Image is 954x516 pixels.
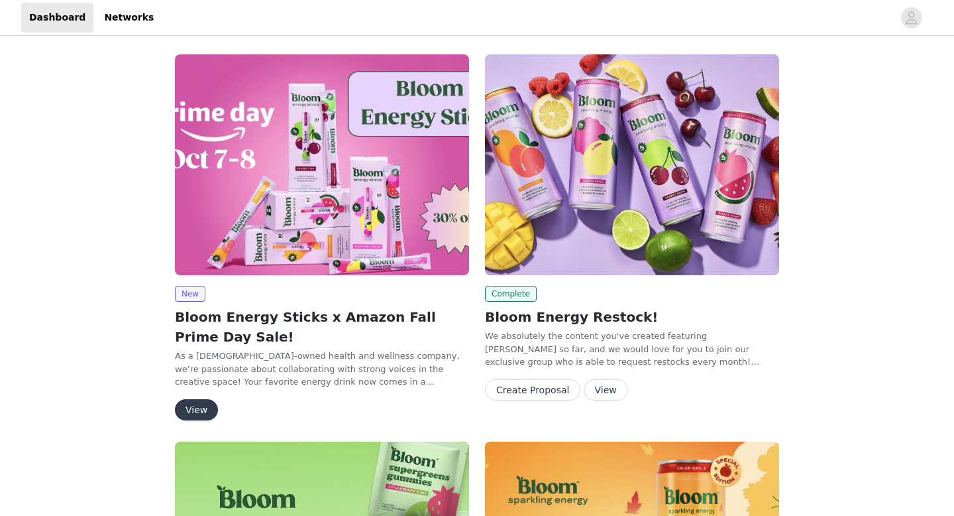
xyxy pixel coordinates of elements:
[905,7,918,29] div: avatar
[485,307,779,327] h2: Bloom Energy Restock!
[485,286,537,302] span: Complete
[21,3,93,32] a: Dashboard
[175,286,205,302] span: New
[485,54,779,275] img: Bloom Nutrition
[175,307,469,347] h2: Bloom Energy Sticks x Amazon Fall Prime Day Sale!
[96,3,162,32] a: Networks
[485,330,779,369] p: We absolutely the content you've created featuring [PERSON_NAME] so far, and we would love for yo...
[175,350,469,389] p: As a [DEMOGRAPHIC_DATA]-owned health and wellness company, we’re passionate about collaborating w...
[584,379,628,401] button: View
[175,54,469,275] img: Bloom Nutrition
[175,399,218,420] button: View
[175,405,218,415] a: View
[485,379,580,401] button: Create Proposal
[584,385,628,395] a: View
